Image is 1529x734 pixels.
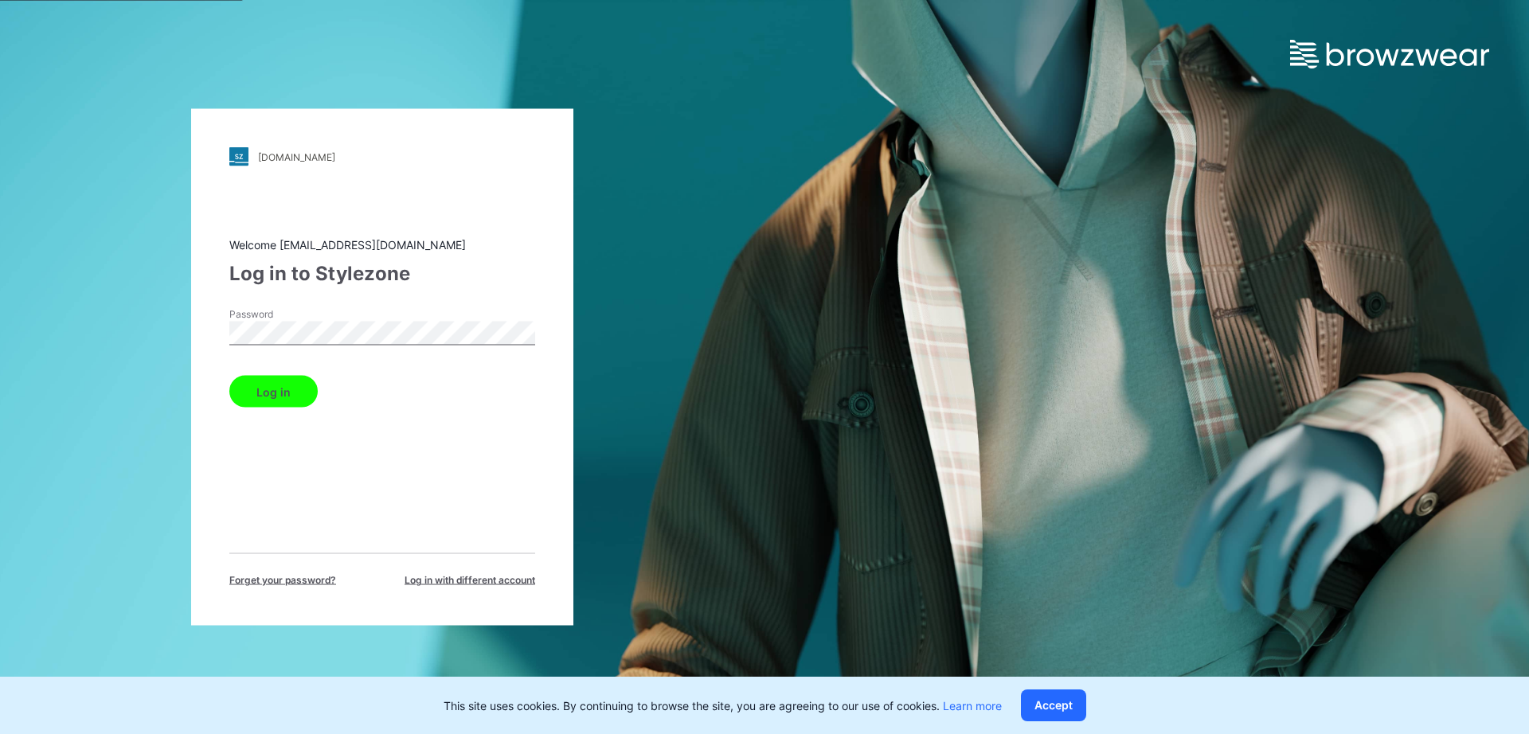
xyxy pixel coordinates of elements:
label: Password [229,307,341,322]
button: Log in [229,376,318,408]
span: Forget your password? [229,573,336,588]
div: Welcome [EMAIL_ADDRESS][DOMAIN_NAME] [229,236,535,253]
div: Log in to Stylezone [229,260,535,288]
a: Learn more [943,699,1002,713]
img: browzwear-logo.e42bd6dac1945053ebaf764b6aa21510.svg [1290,40,1489,68]
span: Log in with different account [405,573,535,588]
a: [DOMAIN_NAME] [229,147,535,166]
button: Accept [1021,689,1086,721]
p: This site uses cookies. By continuing to browse the site, you are agreeing to our use of cookies. [444,697,1002,714]
div: [DOMAIN_NAME] [258,150,335,162]
img: stylezone-logo.562084cfcfab977791bfbf7441f1a819.svg [229,147,248,166]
